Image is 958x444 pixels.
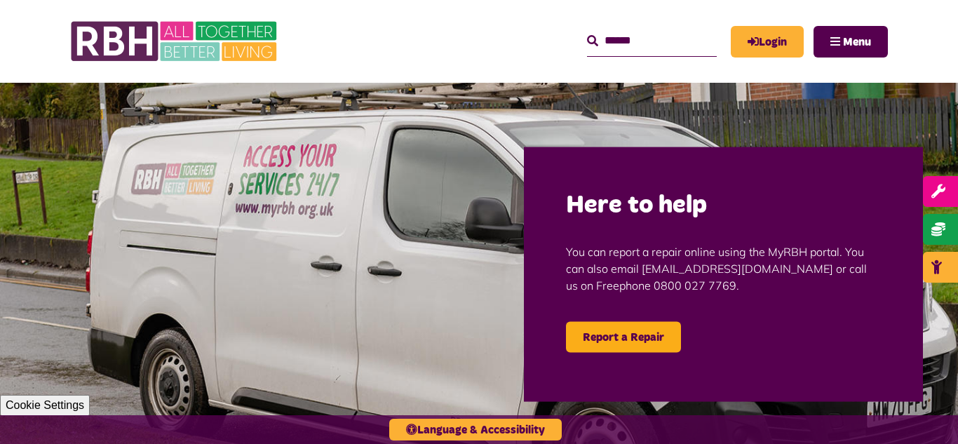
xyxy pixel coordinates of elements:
span: Menu [843,36,871,48]
button: Language & Accessibility [389,419,562,440]
a: MyRBH [731,26,804,58]
p: You can report a repair online using the MyRBH portal. You can also email [EMAIL_ADDRESS][DOMAIN_... [566,222,881,314]
a: Report a Repair [566,321,681,352]
img: RBH [70,14,281,69]
button: Navigation [814,26,888,58]
h2: Here to help [566,189,881,222]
